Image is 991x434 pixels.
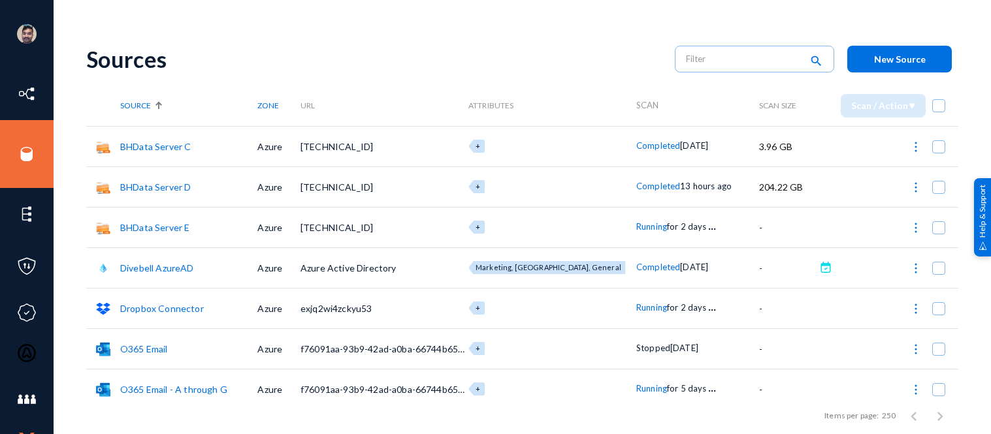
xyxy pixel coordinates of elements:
[909,140,922,153] img: icon-more.svg
[667,383,707,394] span: for 5 days
[901,403,927,429] button: Previous page
[713,298,716,313] span: .
[96,382,110,397] img: o365mail.svg
[847,46,952,72] button: New Source
[476,182,480,191] span: +
[120,343,168,354] a: O365 Email
[636,383,667,394] span: Running
[636,262,680,272] span: Completed
[17,343,37,363] img: icon-oauth.svg
[874,54,926,65] span: New Source
[96,140,110,154] img: smb.png
[882,410,896,422] div: 250
[824,410,879,422] div: Items per page:
[667,302,707,313] span: for 2 days
[120,384,227,395] a: O365 Email - A through G
[257,247,301,288] td: Azure
[711,298,713,313] span: .
[680,140,708,151] span: [DATE]
[17,144,37,164] img: icon-sources.svg
[476,263,621,271] span: Marketing, [GEOGRAPHIC_DATA], General
[17,303,37,322] img: icon-compliance.svg
[713,217,716,232] span: .
[808,53,824,70] mat-icon: search
[759,369,816,409] td: -
[476,142,480,150] span: +
[686,49,801,69] input: Filter
[680,262,708,272] span: [DATE]
[301,101,315,110] span: URL
[711,379,713,394] span: .
[17,24,37,44] img: ACg8ocK1ZkZ6gbMmCU1AeqPIsBvrTWeY1xNXvgxNjkUXxjcqAiPEIvU=s96-c
[301,384,479,395] span: f76091aa-93b9-42ad-a0ba-66744b65c468
[257,288,301,328] td: Azure
[301,222,373,233] span: [TECHNICAL_ID]
[708,217,711,232] span: .
[257,328,301,369] td: Azure
[476,344,480,352] span: +
[96,221,110,235] img: smb.png
[120,181,191,193] a: BHData Server D
[680,181,732,191] span: 13 hours ago
[636,140,680,151] span: Completed
[257,101,279,110] span: Zone
[17,204,37,224] img: icon-elements.svg
[120,222,189,233] a: BHData Server E
[301,181,373,193] span: [TECHNICAL_ID]
[909,181,922,194] img: icon-more.svg
[17,256,37,276] img: icon-policies.svg
[909,302,922,315] img: icon-more.svg
[759,207,816,247] td: -
[468,101,514,110] span: Attributes
[257,369,301,409] td: Azure
[667,221,707,232] span: for 2 days
[86,46,662,72] div: Sources
[759,288,816,328] td: -
[708,298,711,313] span: .
[96,180,110,194] img: smb.png
[17,84,37,104] img: icon-inventory.svg
[636,343,670,353] span: Stopped
[257,126,301,166] td: Azure
[636,100,659,110] span: Scan
[257,166,301,207] td: Azure
[759,328,816,369] td: -
[120,101,257,110] div: Source
[476,303,480,312] span: +
[636,302,667,313] span: Running
[979,241,987,250] img: help_support.svg
[120,141,191,152] a: BHData Server C
[17,390,37,409] img: icon-members.svg
[909,383,922,396] img: icon-more.svg
[708,379,711,394] span: .
[301,303,372,314] span: exjq2wi4zckyu53
[476,223,480,231] span: +
[96,342,110,356] img: o365mail.svg
[759,247,816,288] td: -
[301,262,397,273] span: Azure Active Directory
[759,101,796,110] span: Scan Size
[257,207,301,247] td: Azure
[96,261,110,275] img: azuread.png
[670,343,698,353] span: [DATE]
[96,302,110,316] img: dropbox.svg
[909,343,922,356] img: icon-more.svg
[909,221,922,234] img: icon-more.svg
[974,178,991,256] div: Help & Support
[759,166,816,207] td: 204.22 GB
[120,262,194,273] a: Divebell AzureAD
[257,101,301,110] div: Zone
[476,384,480,393] span: +
[927,403,953,429] button: Next page
[713,379,716,394] span: .
[301,141,373,152] span: [TECHNICAL_ID]
[301,343,479,354] span: f76091aa-93b9-42ad-a0ba-66744b65c468
[120,303,204,314] a: Dropbox Connector
[909,262,922,275] img: icon-more.svg
[636,221,667,232] span: Running
[759,126,816,166] td: 3.96 GB
[711,217,713,232] span: .
[636,181,680,191] span: Completed
[120,101,151,110] span: Source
